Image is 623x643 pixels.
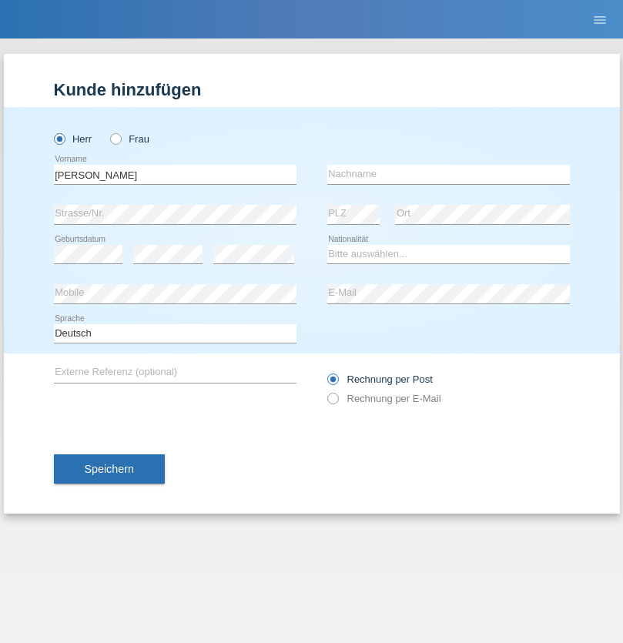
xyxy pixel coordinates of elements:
[54,80,570,99] h1: Kunde hinzufügen
[327,393,337,412] input: Rechnung per E-Mail
[54,133,92,145] label: Herr
[85,463,134,475] span: Speichern
[327,373,337,393] input: Rechnung per Post
[54,454,165,484] button: Speichern
[584,15,615,24] a: menu
[592,12,608,28] i: menu
[327,393,441,404] label: Rechnung per E-Mail
[110,133,120,143] input: Frau
[110,133,149,145] label: Frau
[327,373,433,385] label: Rechnung per Post
[54,133,64,143] input: Herr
